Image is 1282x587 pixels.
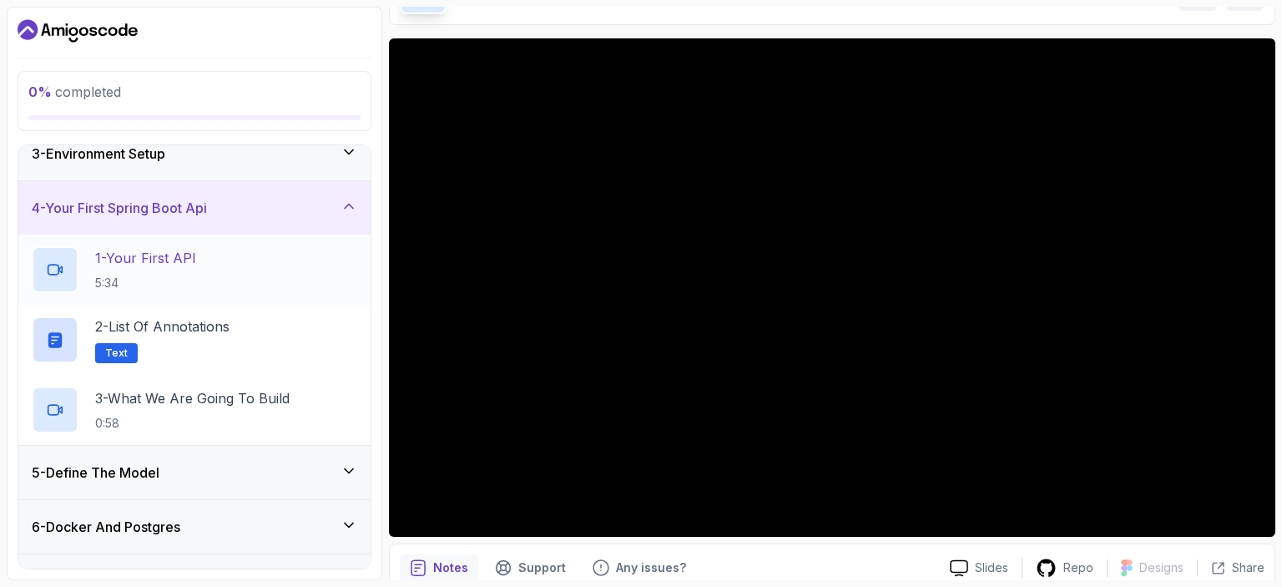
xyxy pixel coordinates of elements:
iframe: 2 - Bootstrap Spring Boot Project [389,38,1275,537]
button: 6-Docker And Postgres [18,500,371,554]
button: 1-Your First API5:34 [32,246,357,293]
h3: 3 - Environment Setup [32,144,165,164]
h3: 5 - Define The Model [32,463,159,483]
p: Any issues? [616,559,686,576]
p: 1 - Your First API [95,248,196,268]
p: 3 - What We Are Going To Build [95,388,290,408]
p: Support [518,559,566,576]
button: Feedback button [583,554,696,581]
a: Slides [936,559,1022,577]
button: 2-List of AnnotationsText [32,316,357,363]
p: 2 - List of Annotations [95,316,230,337]
button: Support button [485,554,576,581]
p: 0:58 [95,415,290,432]
button: 5-Define The Model [18,446,371,499]
h3: 6 - Docker And Postgres [32,517,180,537]
p: Designs [1139,559,1184,576]
a: Dashboard [18,18,138,44]
p: Share [1232,559,1264,576]
button: 3-Environment Setup [18,127,371,180]
button: notes button [400,554,478,581]
p: Repo [1063,559,1093,576]
button: 3-What We Are Going To Build0:58 [32,387,357,433]
span: 0 % [28,83,52,100]
p: Notes [433,559,468,576]
h3: 4 - Your First Spring Boot Api [32,198,207,218]
a: Repo [1022,558,1107,579]
span: Text [105,347,128,360]
button: Share [1197,559,1264,576]
span: completed [28,83,121,100]
p: 5:34 [95,275,196,291]
p: Slides [975,559,1008,576]
button: 4-Your First Spring Boot Api [18,181,371,235]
